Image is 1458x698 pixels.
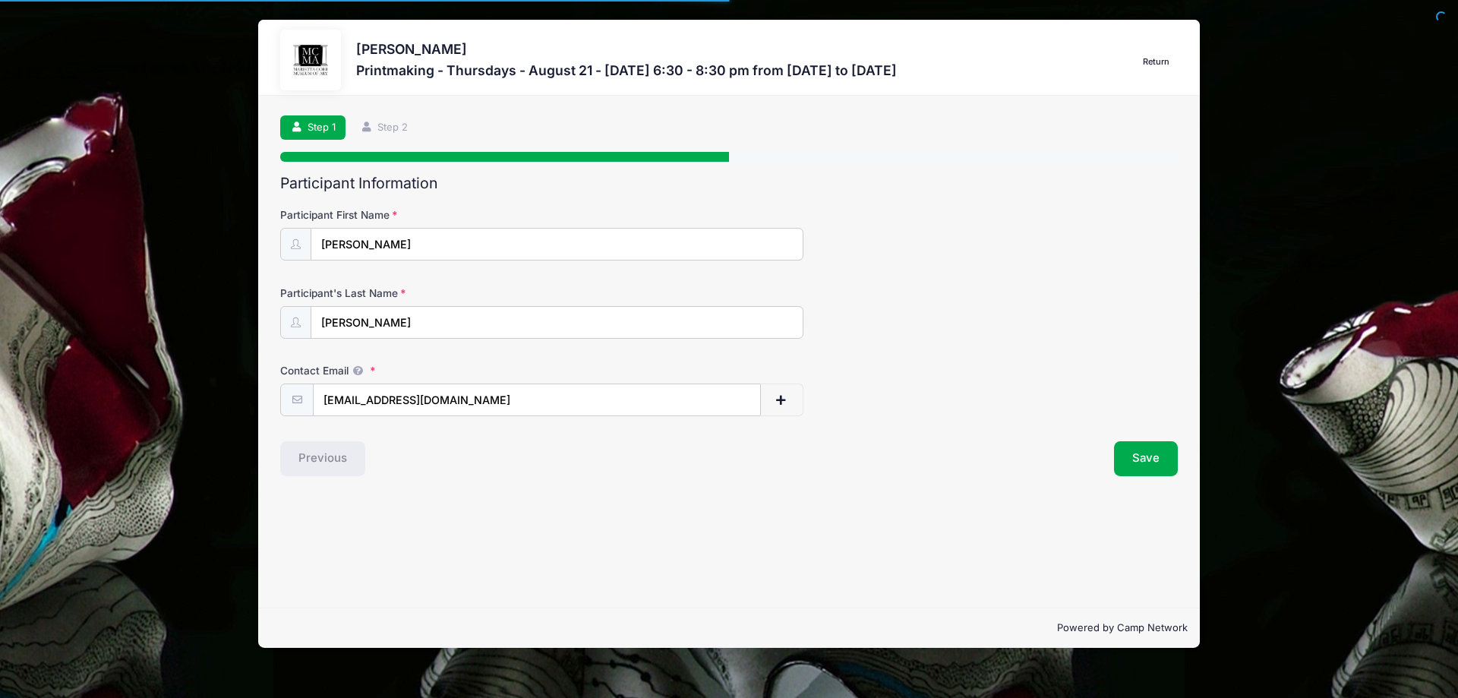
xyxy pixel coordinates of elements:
label: Participant's Last Name [280,286,579,301]
label: Contact Email [280,363,579,378]
button: Save [1114,441,1178,476]
input: Participant First Name [311,228,803,261]
label: Participant First Name [280,207,579,223]
a: Return [1135,53,1178,71]
a: Step 2 [350,115,418,141]
h3: [PERSON_NAME] [356,41,897,57]
p: Powered by Camp Network [270,621,1187,636]
h3: Printmaking - Thursdays - August 21 - [DATE] 6:30 - 8:30 pm from [DATE] to [DATE] [356,62,897,78]
h2: Participant Information [280,175,1177,192]
a: Step 1 [280,115,346,141]
input: Participant's Last Name [311,306,803,339]
input: email@email.com [313,384,760,416]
